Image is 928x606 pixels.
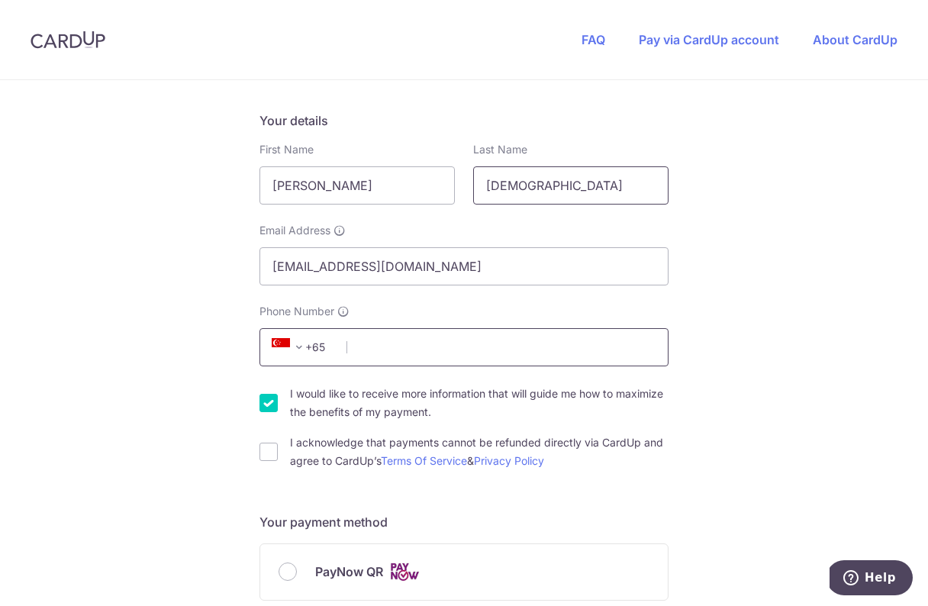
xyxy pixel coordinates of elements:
h5: Your payment method [259,513,669,531]
h5: Your details [259,111,669,130]
a: Terms Of Service [381,454,467,467]
input: Email address [259,247,669,285]
a: Pay via CardUp account [639,32,779,47]
span: +65 [272,338,308,356]
input: First name [259,166,455,205]
label: I acknowledge that payments cannot be refunded directly via CardUp and agree to CardUp’s & [290,434,669,470]
label: I would like to receive more information that will guide me how to maximize the benefits of my pa... [290,385,669,421]
img: Cards logo [389,562,420,582]
span: PayNow QR [315,562,383,581]
span: +65 [267,338,336,356]
a: FAQ [582,32,605,47]
label: Last Name [473,142,527,157]
div: PayNow QR Cards logo [279,562,649,582]
span: Phone Number [259,304,334,319]
img: CardUp [31,31,105,49]
iframe: Opens a widget where you can find more information [830,560,913,598]
span: Email Address [259,223,330,238]
a: About CardUp [813,32,897,47]
input: Last name [473,166,669,205]
label: First Name [259,142,314,157]
a: Privacy Policy [474,454,544,467]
